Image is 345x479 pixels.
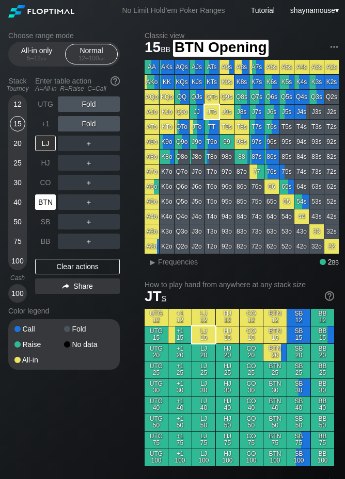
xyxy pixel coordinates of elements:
[4,73,31,96] div: Stack
[324,105,339,119] div: J2s
[263,414,287,431] div: BTN 50
[190,60,204,74] div: AJs
[10,175,25,190] div: 30
[10,136,25,151] div: 20
[279,105,294,119] div: J5s
[145,179,159,194] div: A6o
[240,397,263,414] div: CO 40
[145,280,334,289] h2: How to play hand from anywhere at any stack size
[240,432,263,449] div: CO 75
[264,60,279,74] div: A6s
[58,116,120,131] div: Fold
[294,239,309,254] div: 42o
[15,55,58,62] div: 5 – 12
[146,256,159,268] div: ▸
[175,224,189,239] div: Q3o
[168,309,192,326] div: +1 12
[192,432,215,449] div: LJ 75
[4,85,31,92] div: Tourney
[320,258,339,266] div: 2
[309,239,324,254] div: 32o
[263,361,287,378] div: BTN 25
[249,209,264,224] div: 74o
[205,164,219,179] div: T7o
[249,224,264,239] div: 73o
[234,120,249,134] div: T8s
[192,326,215,343] div: LJ 15
[328,41,340,53] img: ellipsis.fd386fe8.svg
[216,397,239,414] div: HJ 40
[145,150,159,164] div: A8o
[240,344,263,361] div: CO 20
[294,224,309,239] div: 43o
[158,258,198,266] span: Frequencies
[160,90,174,104] div: KQo
[287,397,310,414] div: SB 40
[324,194,339,209] div: 52s
[294,179,309,194] div: 64s
[324,75,339,89] div: K2s
[294,90,309,104] div: Q4s
[311,309,334,326] div: BB 12
[311,397,334,414] div: BB 40
[324,179,339,194] div: 62s
[263,432,287,449] div: BTN 75
[190,179,204,194] div: J6o
[249,105,264,119] div: J7s
[219,179,234,194] div: 96o
[311,432,334,449] div: BB 75
[219,164,234,179] div: 97o
[99,55,105,62] span: bb
[145,164,159,179] div: A7o
[145,379,168,396] div: UTG 30
[62,284,69,289] img: share.864f2f62.svg
[175,90,189,104] div: QQ
[35,96,56,112] div: UTG
[219,194,234,209] div: 95o
[311,414,334,431] div: BB 50
[145,194,159,209] div: A5o
[145,414,168,431] div: UTG 50
[58,194,120,210] div: ＋
[190,120,204,134] div: JTo
[324,90,339,104] div: Q2s
[192,379,215,396] div: LJ 30
[219,90,234,104] div: Q9s
[234,105,249,119] div: J8s
[290,6,335,14] span: shaynamouse
[205,75,219,89] div: KTs
[145,239,159,254] div: A2o
[279,209,294,224] div: 54o
[240,309,263,326] div: CO 12
[35,259,120,274] div: Clear actions
[10,116,25,131] div: 15
[145,209,159,224] div: A4o
[264,224,279,239] div: 63o
[205,209,219,224] div: T4o
[219,60,234,74] div: A9s
[263,309,287,326] div: BTN 12
[35,155,56,171] div: HJ
[145,288,166,304] span: JT
[279,90,294,104] div: Q5s
[264,105,279,119] div: J6s
[294,150,309,164] div: 84s
[35,194,56,210] div: BTN
[205,135,219,149] div: T9o
[240,379,263,396] div: CO 30
[309,75,324,89] div: K3s
[145,432,168,449] div: UTG 75
[145,326,168,343] div: UTG 15
[10,286,25,301] div: 100
[190,90,204,104] div: QJs
[234,75,249,89] div: K8s
[145,75,159,89] div: AKo
[311,344,334,361] div: BB 20
[234,209,249,224] div: 84o
[324,150,339,164] div: 82s
[205,194,219,209] div: T5o
[58,234,120,249] div: ＋
[287,361,310,378] div: SB 25
[279,179,294,194] div: 65s
[10,96,25,112] div: 12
